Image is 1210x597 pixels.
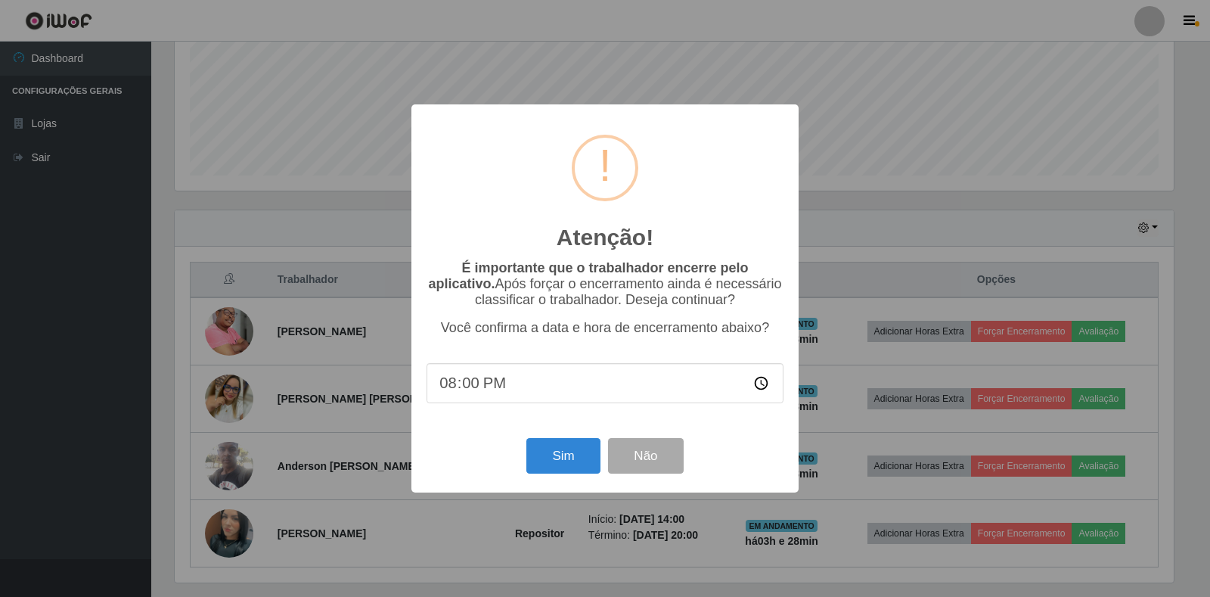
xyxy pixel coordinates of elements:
[608,438,683,474] button: Não
[526,438,600,474] button: Sim
[557,224,653,251] h2: Atenção!
[428,260,748,291] b: É importante que o trabalhador encerre pelo aplicativo.
[427,260,783,308] p: Após forçar o encerramento ainda é necessário classificar o trabalhador. Deseja continuar?
[427,320,783,336] p: Você confirma a data e hora de encerramento abaixo?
